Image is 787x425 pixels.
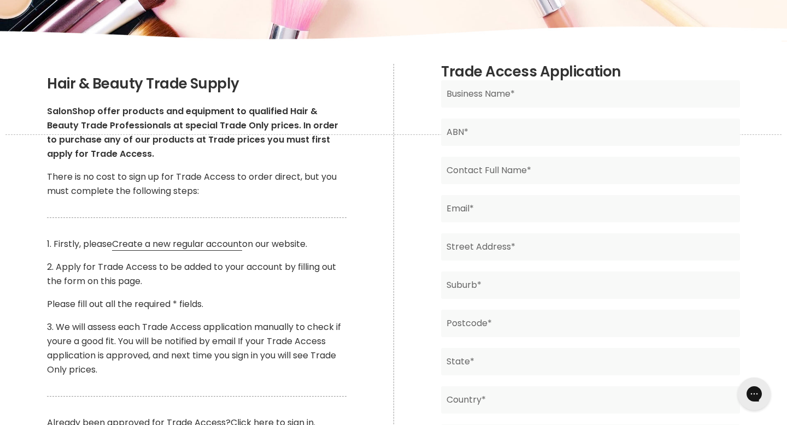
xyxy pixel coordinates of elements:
p: 1. Firstly, please on our website. [47,237,346,251]
p: 3. We will assess each Trade Access application manually to check if youre a good fit. You will b... [47,320,346,377]
p: SalonShop offer products and equipment to qualified Hair & Beauty Trade Professionals at special ... [47,104,346,161]
iframe: Gorgias live chat messenger [732,374,776,414]
h2: Trade Access Application [441,64,739,80]
p: 2. Apply for Trade Access to be added to your account by filling out the form on this page. [47,260,346,288]
a: Create a new regular account [112,238,242,251]
h2: Hair & Beauty Trade Supply [47,76,346,92]
p: There is no cost to sign up for Trade Access to order direct, but you must complete the following... [47,170,346,198]
p: Please fill out all the required * fields. [47,297,346,311]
